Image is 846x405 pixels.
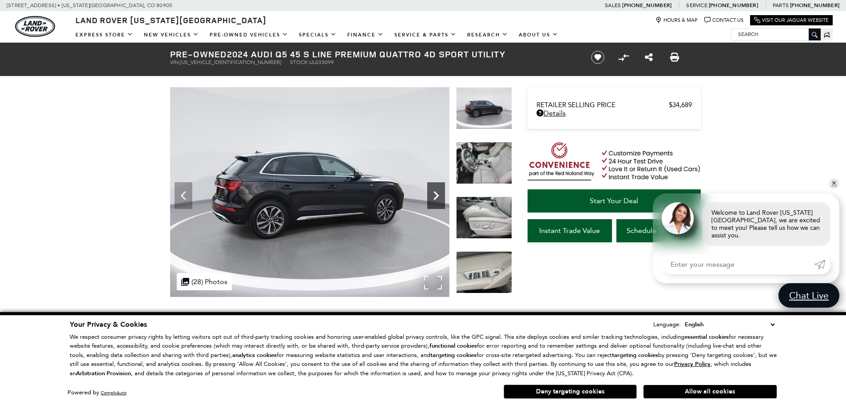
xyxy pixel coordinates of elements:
strong: functional cookies [429,342,477,350]
div: Powered by [68,390,127,396]
a: Contact Us [704,17,743,24]
div: Language: [653,321,681,327]
strong: analytics cookies [232,351,277,359]
img: Used 2024 Brilliant Black Audi 45 S line Premium image 10 [456,142,512,184]
a: Finance [342,27,389,43]
img: Used 2024 Brilliant Black Audi 45 S line Premium image 9 [456,87,512,129]
a: Submit [814,255,830,274]
a: Specials [294,27,342,43]
input: Enter your message [662,255,814,274]
strong: targeting cookies [612,351,658,359]
img: Used 2024 Brilliant Black Audi 45 S line Premium image 12 [456,251,512,293]
span: Start Your Deal [590,196,638,205]
a: New Vehicles [139,27,204,43]
u: Privacy Policy [674,360,711,368]
a: [STREET_ADDRESS] • [US_STATE][GEOGRAPHIC_DATA], CO 80905 [7,2,172,8]
img: Agent profile photo [662,202,694,234]
a: About Us [513,27,564,43]
a: Retailer Selling Price $34,689 [536,101,692,109]
span: Stock: [290,59,309,65]
a: Pre-Owned Vehicles [204,27,294,43]
span: Your Privacy & Cookies [70,320,147,329]
a: Research [462,27,513,43]
a: Share this Pre-Owned 2024 Audi Q5 45 S line Premium quattro 4D Sport Utility [645,52,653,63]
span: Parts [773,2,789,8]
a: Chat Live [778,283,839,308]
strong: targeting cookies [430,351,477,359]
a: [PHONE_NUMBER] [790,2,839,9]
a: Print this Pre-Owned 2024 Audi Q5 45 S line Premium quattro 4D Sport Utility [670,52,679,63]
a: [PHONE_NUMBER] [622,2,671,9]
span: [US_VEHICLE_IDENTIFICATION_NUMBER] [180,59,281,65]
span: Sales [605,2,621,8]
p: We respect consumer privacy rights by letting visitors opt out of third-party tracking cookies an... [70,333,777,378]
span: UL033099 [309,59,334,65]
span: VIN: [170,59,180,65]
div: Previous [175,182,192,209]
strong: Pre-Owned [170,48,227,60]
a: Hours & Map [655,17,698,24]
button: Allow all cookies [643,385,777,398]
select: Language Select [683,320,777,329]
a: Details [536,109,692,117]
div: Welcome to Land Rover [US_STATE][GEOGRAPHIC_DATA], we are excited to meet you! Please tell us how... [703,202,830,246]
span: Retailer Selling Price [536,101,669,109]
img: Used 2024 Brilliant Black Audi 45 S line Premium image 9 [170,87,449,297]
button: Compare Vehicle [617,51,630,64]
a: ComplyAuto [101,390,127,396]
strong: Arbitration Provision [76,369,131,377]
a: Start Your Deal [528,189,701,213]
a: EXPRESS STORE [70,27,139,43]
nav: Main Navigation [70,27,564,43]
strong: essential cookies [684,333,729,341]
a: Land Rover [US_STATE][GEOGRAPHIC_DATA] [70,15,272,25]
a: Service & Parts [389,27,462,43]
input: Search [731,29,820,40]
a: [PHONE_NUMBER] [709,2,758,9]
span: $34,689 [669,101,692,109]
span: Instant Trade Value [539,226,600,235]
span: Land Rover [US_STATE][GEOGRAPHIC_DATA] [75,15,266,25]
span: Schedule Test Drive [627,226,690,235]
span: Service [686,2,707,8]
div: Next [427,182,445,209]
a: land-rover [15,16,55,37]
img: Land Rover [15,16,55,37]
button: Save vehicle [588,50,608,64]
a: Instant Trade Value [528,219,612,242]
span: Chat Live [785,289,833,301]
button: Deny targeting cookies [504,385,637,399]
a: Schedule Test Drive [616,219,701,242]
img: Used 2024 Brilliant Black Audi 45 S line Premium image 11 [456,196,512,239]
h1: 2024 Audi Q5 45 S line Premium quattro 4D Sport Utility [170,49,576,59]
div: (28) Photos [177,273,232,290]
a: Visit Our Jaguar Website [754,17,829,24]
